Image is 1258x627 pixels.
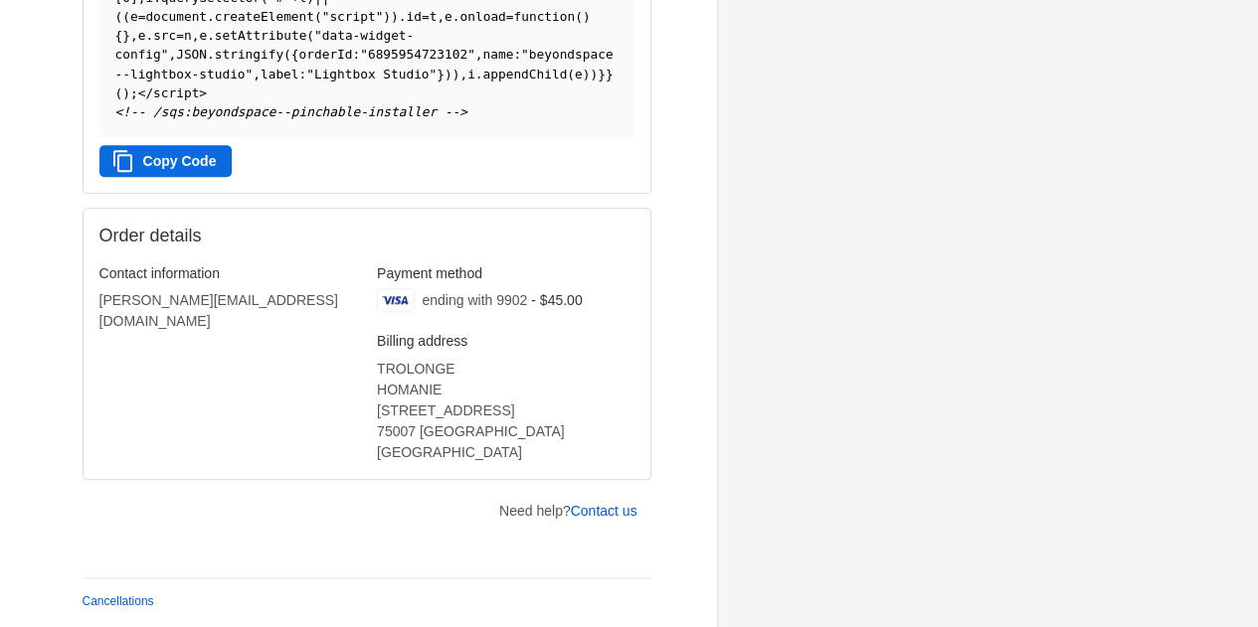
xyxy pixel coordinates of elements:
[115,85,123,100] span: (
[406,9,421,24] span: id
[138,28,146,43] span: e
[314,9,322,24] span: (
[298,47,352,62] span: orderId
[184,28,192,43] span: n
[567,67,575,81] span: (
[506,9,514,24] span: =
[138,85,153,100] span: </
[475,47,483,62] span: ,
[138,9,146,24] span: =
[322,9,384,24] span: "script"
[215,28,306,43] span: setAttribute
[130,85,138,100] span: ;
[122,28,130,43] span: }
[575,9,583,24] span: (
[482,67,567,81] span: appendChild
[606,67,614,81] span: }
[199,28,207,43] span: e
[115,47,614,80] span: "beyondspace--lightbox-studio"
[452,9,460,24] span: .
[261,67,299,81] span: label
[130,28,138,43] span: ,
[291,47,299,62] span: {
[499,501,637,522] p: Need help?
[391,9,399,24] span: )
[467,67,475,81] span: i
[122,85,130,100] span: )
[207,28,215,43] span: .
[176,47,207,62] span: JSON
[513,9,575,24] span: function
[575,67,583,81] span: e
[422,292,527,308] span: ending with 9902
[445,9,452,24] span: e
[207,47,215,62] span: .
[215,47,283,62] span: stringify
[399,9,407,24] span: .
[306,67,437,81] span: "Lightbox Studio"
[475,67,483,81] span: .
[583,67,591,81] span: )
[459,9,505,24] span: onload
[377,359,634,463] address: TROLONGE HOMANIE [STREET_ADDRESS] 75007 [GEOGRAPHIC_DATA] [GEOGRAPHIC_DATA]
[306,28,314,43] span: (
[199,85,207,100] span: >
[130,9,138,24] span: e
[383,9,391,24] span: )
[430,9,438,24] span: t
[99,292,338,329] bdo: [PERSON_NAME][EMAIL_ADDRESS][DOMAIN_NAME]
[115,28,123,43] span: {
[377,332,634,350] h3: Billing address
[153,28,176,43] span: src
[422,9,430,24] span: =
[153,85,199,100] span: script
[145,9,207,24] span: document
[377,264,634,282] h3: Payment method
[99,264,357,282] h3: Contact information
[571,503,637,519] a: Contact us
[531,292,582,308] span: - $45.00
[437,67,445,81] span: }
[99,225,367,247] h2: Order details
[298,67,306,81] span: :
[590,67,598,81] span: )
[253,67,261,81] span: ,
[283,47,291,62] span: (
[452,67,460,81] span: )
[99,145,233,177] button: Copy Code
[360,47,475,62] span: "6895954723102"
[482,47,513,62] span: name
[176,28,184,43] span: =
[445,67,452,81] span: )
[598,67,606,81] span: }
[115,104,467,119] span: <!-- /sqs:beyondspace--pinchable-installer -->
[168,47,176,62] span: ,
[437,9,445,24] span: ,
[513,47,521,62] span: :
[83,594,154,608] a: Cancellations
[115,9,123,24] span: (
[352,47,360,62] span: :
[215,9,314,24] span: createElement
[122,9,130,24] span: (
[145,28,153,43] span: .
[583,9,591,24] span: )
[459,67,467,81] span: ,
[192,28,200,43] span: ,
[207,9,215,24] span: .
